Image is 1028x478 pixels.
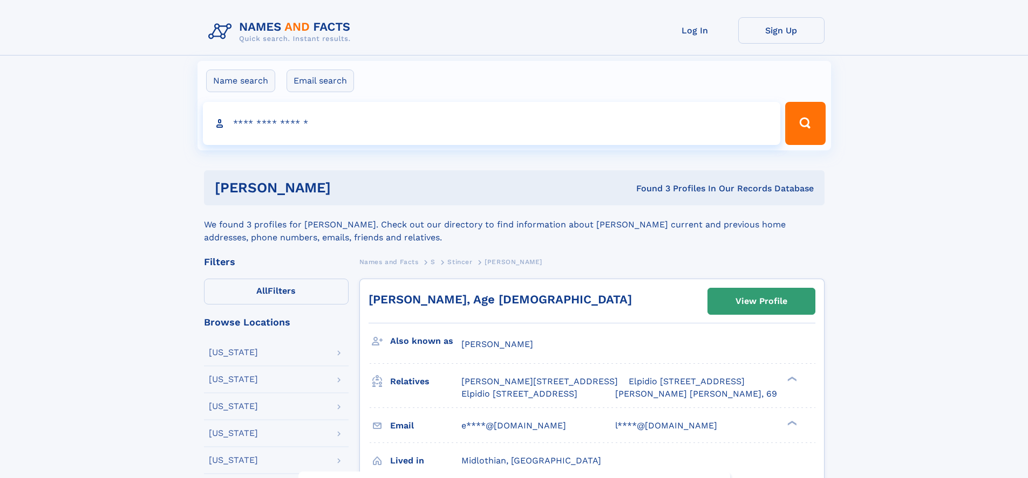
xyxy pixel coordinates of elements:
div: [US_STATE] [209,375,258,384]
span: Midlothian, [GEOGRAPHIC_DATA] [461,455,601,466]
div: ❯ [785,419,798,426]
h3: Lived in [390,452,461,470]
h1: [PERSON_NAME] [215,181,484,195]
a: View Profile [708,288,815,314]
a: [PERSON_NAME][STREET_ADDRESS] [461,376,618,387]
h3: Email [390,417,461,435]
div: View Profile [736,289,787,314]
span: All [256,286,268,296]
a: Names and Facts [359,255,419,268]
label: Email search [287,70,354,92]
div: Filters [204,257,349,267]
input: search input [203,102,781,145]
h3: Relatives [390,372,461,391]
span: [PERSON_NAME] [485,258,542,266]
div: [US_STATE] [209,456,258,465]
a: [PERSON_NAME] [PERSON_NAME], 69 [615,388,777,400]
label: Filters [204,279,349,304]
a: Elpidio [STREET_ADDRESS] [629,376,745,387]
a: Sign Up [738,17,825,44]
a: Stincer [447,255,472,268]
a: S [431,255,435,268]
h3: Also known as [390,332,461,350]
a: [PERSON_NAME], Age [DEMOGRAPHIC_DATA] [369,293,632,306]
span: S [431,258,435,266]
div: ❯ [785,376,798,383]
div: Browse Locations [204,317,349,327]
div: We found 3 profiles for [PERSON_NAME]. Check out our directory to find information about [PERSON_... [204,205,825,244]
div: [US_STATE] [209,348,258,357]
a: Elpidio [STREET_ADDRESS] [461,388,577,400]
span: Stincer [447,258,472,266]
img: Logo Names and Facts [204,17,359,46]
a: Log In [652,17,738,44]
div: Found 3 Profiles In Our Records Database [484,183,814,195]
button: Search Button [785,102,825,145]
div: [US_STATE] [209,429,258,438]
label: Name search [206,70,275,92]
span: [PERSON_NAME] [461,339,533,349]
div: [US_STATE] [209,402,258,411]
